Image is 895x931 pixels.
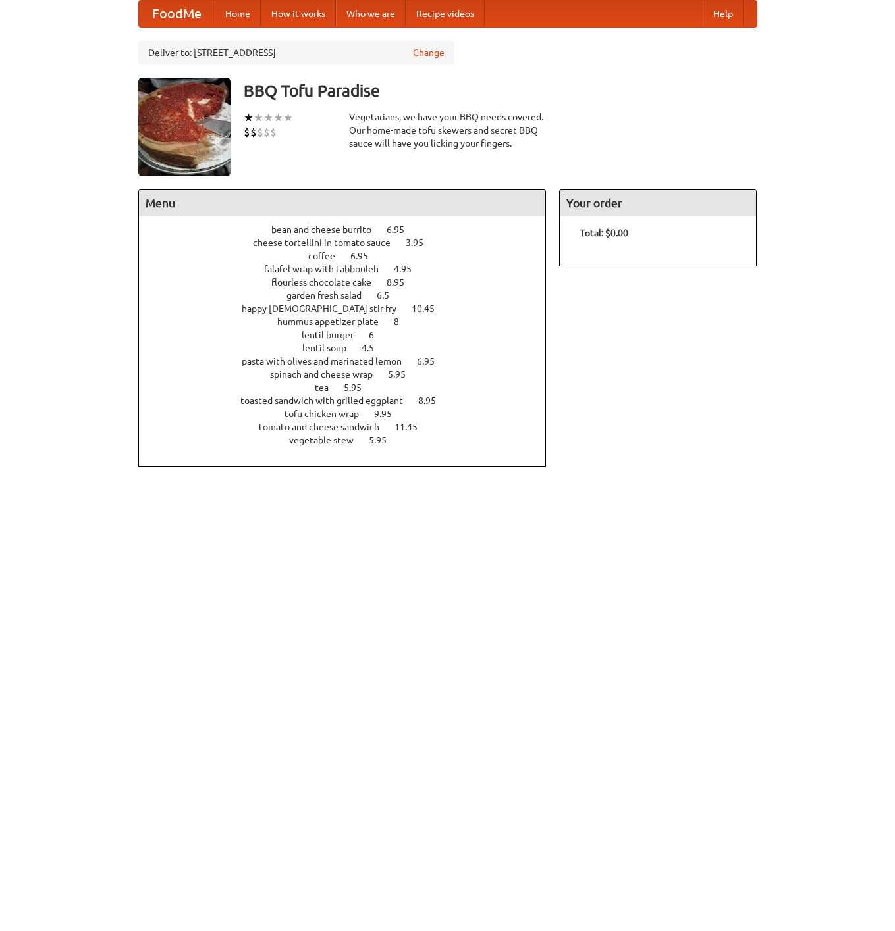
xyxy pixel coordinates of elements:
[377,290,402,301] span: 6.5
[387,277,418,288] span: 8.95
[270,369,386,380] span: spinach and cheese wrap
[289,435,411,445] a: vegetable stew 5.95
[277,316,392,327] span: hummus appetizer plate
[139,1,215,27] a: FoodMe
[263,111,273,125] li: ★
[315,382,342,393] span: tea
[240,395,416,406] span: toasted sandwich with grilled eggplant
[215,1,261,27] a: Home
[244,111,254,125] li: ★
[406,1,485,27] a: Recipe videos
[244,125,250,139] li: $
[417,356,448,366] span: 6.95
[271,277,429,288] a: flourless chocolate cake 8.95
[277,316,423,327] a: hummus appetizer plate 8
[394,422,431,432] span: 11.45
[271,224,385,235] span: bean and cheese burrito
[413,46,445,59] a: Change
[418,395,449,406] span: 8.95
[302,343,398,353] a: lentil soup 4.5
[308,251,348,261] span: coffee
[350,251,381,261] span: 6.95
[253,238,404,248] span: cheese tortellini in tomato sauce
[138,78,231,176] img: angular.jpg
[250,125,257,139] li: $
[344,382,375,393] span: 5.95
[302,330,367,340] span: lentil burger
[286,290,375,301] span: garden fresh salad
[286,290,414,301] a: garden fresh salad 6.5
[302,330,398,340] a: lentil burger 6
[394,264,425,274] span: 4.95
[273,111,283,125] li: ★
[257,125,263,139] li: $
[406,238,437,248] span: 3.95
[138,41,454,64] div: Deliver to: [STREET_ADDRESS]
[412,303,448,314] span: 10.45
[349,111,547,150] div: Vegetarians, we have your BBQ needs covered. Our home-made tofu skewers and secret BBQ sauce will...
[283,111,293,125] li: ★
[139,190,546,216] h4: Menu
[259,422,393,432] span: tomato and cheese sandwich
[242,303,459,314] a: happy [DEMOGRAPHIC_DATA] stir fry 10.45
[242,356,415,366] span: pasta with olives and marinated lemon
[374,409,405,419] span: 9.95
[270,125,277,139] li: $
[271,277,385,288] span: flourless chocolate cake
[285,409,372,419] span: tofu chicken wrap
[263,125,270,139] li: $
[261,1,336,27] a: How it works
[285,409,416,419] a: tofu chicken wrap 9.95
[242,303,410,314] span: happy [DEMOGRAPHIC_DATA] stir fry
[336,1,406,27] a: Who we are
[244,78,757,104] h3: BBQ Tofu Paradise
[264,264,392,274] span: falafel wrap with tabbouleh
[264,264,436,274] a: falafel wrap with tabbouleh 4.95
[302,343,360,353] span: lentil soup
[560,190,756,216] h4: Your order
[308,251,393,261] a: coffee 6.95
[580,228,628,238] b: Total: $0.00
[387,224,418,235] span: 6.95
[369,330,387,340] span: 6
[388,369,419,380] span: 5.95
[254,111,263,125] li: ★
[289,435,367,445] span: vegetable stew
[259,422,442,432] a: tomato and cheese sandwich 11.45
[270,369,430,380] a: spinach and cheese wrap 5.95
[394,316,412,327] span: 8
[362,343,387,353] span: 4.5
[240,395,460,406] a: toasted sandwich with grilled eggplant 8.95
[369,435,400,445] span: 5.95
[253,238,448,248] a: cheese tortellini in tomato sauce 3.95
[271,224,429,235] a: bean and cheese burrito 6.95
[315,382,386,393] a: tea 5.95
[703,1,744,27] a: Help
[242,356,459,366] a: pasta with olives and marinated lemon 6.95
